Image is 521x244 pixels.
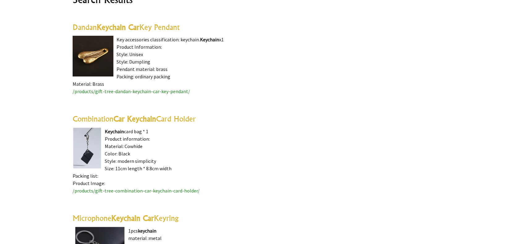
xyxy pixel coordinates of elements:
highlight: Keychain Car [111,213,154,223]
highlight: keychain [138,228,156,234]
highlight: Car Keychain [113,114,156,123]
a: CombinationCar KeychainCard Holder [73,114,196,123]
a: /products/gift-tree-dandan-keychain-car-key-pendant/ [73,88,190,94]
a: /products/gift-tree-combination-car-keychain-card-holder/ [73,188,200,194]
highlight: Keychain [105,128,124,134]
a: MicrophoneKeychain CarKeyring [73,213,179,223]
img: Combination Car Keychain Card Holder [73,128,102,168]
